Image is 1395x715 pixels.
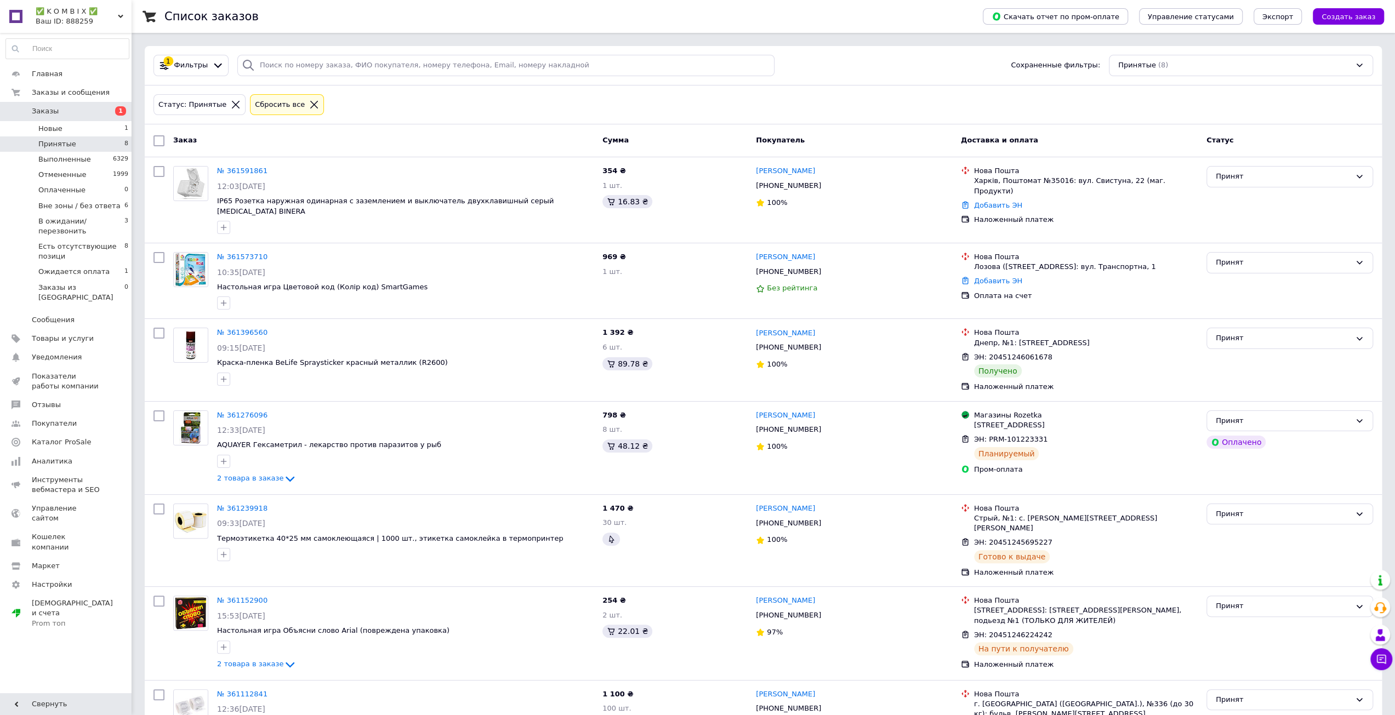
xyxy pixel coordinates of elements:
span: 100% [767,535,787,544]
a: IP65 Розетка наружная одинарная с заземлением и выключатель двухклавишный серый [MEDICAL_DATA] BI... [217,197,554,215]
span: 1999 [113,170,128,180]
div: На пути к получателю [974,642,1073,655]
div: Нова Пошта [974,252,1198,262]
span: 09:15[DATE] [217,344,265,352]
div: Ваш ID: 888259 [36,16,132,26]
a: Настольная игра Объясни слово Arial (повреждена упаковка) [217,626,449,634]
span: 1 392 ₴ [602,328,633,336]
span: 2 шт. [602,611,622,619]
span: Управление статусами [1148,13,1234,21]
div: Принят [1216,415,1351,427]
span: [PHONE_NUMBER] [756,267,821,276]
span: 1 [115,106,126,116]
span: 969 ₴ [602,253,626,261]
a: [PERSON_NAME] [756,504,815,514]
img: Фото товару [174,330,208,360]
span: Скачать отчет по пром-оплате [992,12,1119,21]
a: Термоэтикетка 40*25 мм самоклеющаяся | 1000 шт., этикетка самоклейка в термопринтер [217,534,563,542]
span: 6 [124,201,128,211]
span: (8) [1158,61,1168,69]
input: Поиск [6,39,129,59]
div: Оплата на счет [974,291,1198,301]
a: Фото товару [173,252,208,287]
span: 100% [767,442,787,450]
a: [PERSON_NAME] [756,252,815,262]
span: ✅ K O M B I X ✅ [36,7,118,16]
a: Добавить ЭН [974,201,1022,209]
span: Показатели работы компании [32,371,101,391]
span: Сообщения [32,315,75,325]
span: В ожидании/перезвонить [38,216,124,236]
span: Оплаченные [38,185,86,195]
span: 09:33[DATE] [217,519,265,528]
span: 2 товара в заказе [217,474,283,483]
span: ЭН: 20451245695227 [974,538,1052,546]
div: Пром-оплата [974,465,1198,474]
span: Принятые [38,139,76,149]
span: Главная [32,69,62,79]
div: Лозова ([STREET_ADDRESS]: вул. Транспортна, 1 [974,262,1198,272]
span: 30 шт. [602,518,627,527]
div: Получено [974,364,1022,377]
div: Принят [1216,600,1351,612]
span: Отзывы [32,400,61,410]
span: Статус [1206,136,1234,144]
div: Наложенный платеж [974,568,1198,577]
div: Стрый, №1: с. [PERSON_NAME][STREET_ADDRESS][PERSON_NAME] [974,513,1198,533]
span: Выполненные [38,155,91,164]
div: Принят [1216,257,1351,268]
div: Prom топ [32,619,113,628]
span: 6 шт. [602,343,622,351]
span: [PHONE_NUMBER] [756,704,821,712]
button: Управление статусами [1139,8,1243,25]
span: Сумма [602,136,629,144]
span: Каталог ProSale [32,437,91,447]
span: [PHONE_NUMBER] [756,425,821,433]
span: Маркет [32,561,60,571]
a: [PERSON_NAME] [756,596,815,606]
button: Создать заказ [1313,8,1384,25]
div: Принят [1216,333,1351,344]
span: Есть отсутствующие позици [38,242,124,261]
span: 254 ₴ [602,596,626,604]
div: Нова Пошта [974,328,1198,338]
img: Фото товару [174,411,208,445]
span: 100% [767,360,787,368]
div: Планируемый [974,447,1039,460]
span: 0 [124,283,128,302]
a: № 361152900 [217,596,267,604]
a: Краска-пленка BeLife Spraysticker красный металлик (R2600) [217,358,448,367]
div: Принят [1216,508,1351,520]
span: Кошелек компании [32,532,101,552]
a: [PERSON_NAME] [756,689,815,700]
div: Наложенный платеж [974,215,1198,225]
div: 16.83 ₴ [602,195,652,208]
span: 12:03[DATE] [217,182,265,191]
span: Экспорт [1262,13,1293,21]
a: AQUAYER Гексаметрил - лекарство против паразитов у рыб [217,441,441,449]
span: 8 [124,242,128,261]
div: Нова Пошта [974,504,1198,513]
span: 1 шт. [602,181,622,190]
span: Заказы и сообщения [32,88,110,98]
div: Оплачено [1206,436,1266,449]
div: 22.01 ₴ [602,625,652,638]
span: Сохраненные фильтры: [1011,60,1100,71]
span: Заказы [32,106,59,116]
a: 2 товара в заказе [217,474,297,482]
span: 1 [124,267,128,277]
div: Харків, Поштомат №35016: вул. Свистуна, 22 (маг. Продукти) [974,176,1198,196]
div: Днепр, №1: [STREET_ADDRESS] [974,338,1198,348]
img: Фото товару [174,253,208,287]
span: Заказы из [GEOGRAPHIC_DATA] [38,283,124,302]
a: 2 товара в заказе [217,660,297,668]
span: Уведомления [32,352,82,362]
h1: Список заказов [164,10,259,23]
span: ЭН: 20451246061678 [974,353,1052,361]
img: Фото товару [174,167,208,201]
img: Фото товару [174,507,208,535]
button: Экспорт [1254,8,1302,25]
